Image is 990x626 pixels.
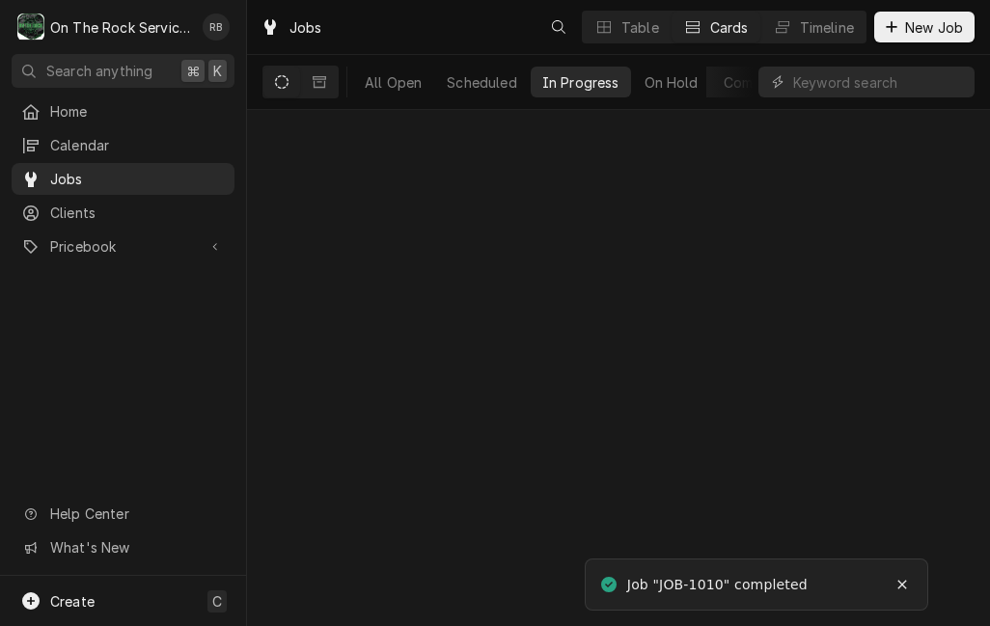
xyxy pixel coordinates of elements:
[627,575,811,595] div: Job "JOB-1010" completed
[17,14,44,41] div: O
[447,72,516,93] div: Scheduled
[901,17,967,38] span: New Job
[12,95,234,127] a: Home
[50,135,225,155] span: Calendar
[12,129,234,161] a: Calendar
[203,14,230,41] div: RB
[186,61,200,81] span: ⌘
[50,593,95,610] span: Create
[50,169,225,189] span: Jobs
[724,72,796,93] div: Completed
[12,197,234,229] a: Clients
[50,537,223,558] span: What's New
[212,591,222,612] span: C
[543,12,574,42] button: Open search
[710,17,749,38] div: Cards
[50,17,192,38] div: On The Rock Services
[542,72,619,93] div: In Progress
[17,14,44,41] div: On The Rock Services's Avatar
[12,531,234,563] a: Go to What's New
[203,14,230,41] div: Ray Beals's Avatar
[50,504,223,524] span: Help Center
[50,101,225,122] span: Home
[12,498,234,530] a: Go to Help Center
[800,17,854,38] div: Timeline
[12,231,234,262] a: Go to Pricebook
[12,163,234,195] a: Jobs
[874,12,975,42] button: New Job
[50,236,196,257] span: Pricebook
[365,72,422,93] div: All Open
[50,203,225,223] span: Clients
[46,61,152,81] span: Search anything
[621,17,659,38] div: Table
[793,67,965,97] input: Keyword search
[12,54,234,88] button: Search anything⌘K
[213,61,222,81] span: K
[645,72,699,93] div: On Hold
